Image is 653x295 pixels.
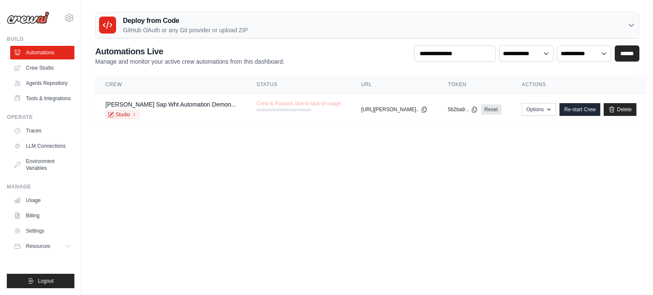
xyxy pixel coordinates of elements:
img: Logo [7,11,49,24]
a: Billing [10,209,74,222]
a: LLM Connections [10,139,74,153]
div: Build [7,36,74,42]
h3: Deploy from Code [123,16,248,26]
a: Environment Variables [10,155,74,175]
a: Delete [604,103,636,116]
a: Usage [10,194,74,207]
button: Logout [7,274,74,288]
a: Traces [10,124,74,138]
button: [URL][PERSON_NAME].. [361,106,427,113]
span: Crew is Paused, due to lack of usage [256,100,341,107]
th: Status [246,76,351,93]
span: Resources [26,243,50,250]
a: Tools & Integrations [10,92,74,105]
th: Actions [511,76,647,93]
p: GitHub OAuth or any Git provider or upload ZIP [123,26,248,34]
button: Options [522,103,556,116]
th: Crew [95,76,246,93]
th: Token [438,76,511,93]
a: Studio [105,110,139,119]
a: Settings [10,224,74,238]
th: URL [351,76,437,93]
a: Automations [10,46,74,59]
p: Manage and monitor your active crew automations from this dashboard. [95,57,284,66]
a: [PERSON_NAME] Sap Wht Automation Demon... [105,101,236,108]
a: Crew Studio [10,61,74,75]
button: Resources [10,239,74,253]
a: Agents Repository [10,76,74,90]
div: Manage [7,183,74,190]
a: Re-start Crew [559,103,600,116]
button: 5b2ba9... [448,106,478,113]
h2: Automations Live [95,45,284,57]
div: Operate [7,114,74,121]
a: Reset [481,104,501,115]
span: Logout [38,278,54,284]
